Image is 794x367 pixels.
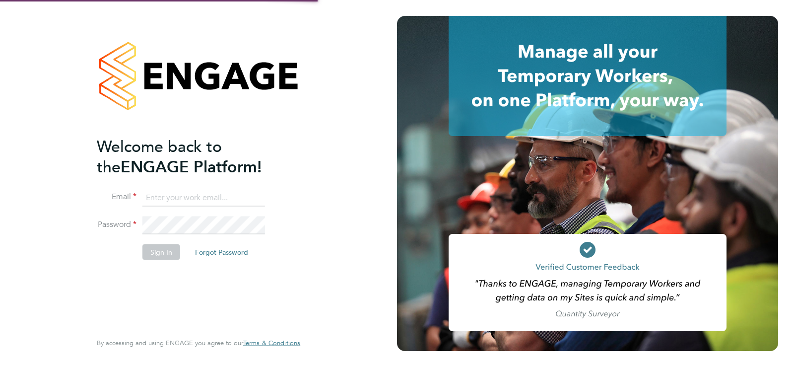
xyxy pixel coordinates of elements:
[187,244,256,260] button: Forgot Password
[97,339,300,347] span: By accessing and using ENGAGE you agree to our
[142,189,265,207] input: Enter your work email...
[243,339,300,347] span: Terms & Conditions
[142,244,180,260] button: Sign In
[97,192,136,202] label: Email
[97,137,222,176] span: Welcome back to the
[97,136,290,177] h2: ENGAGE Platform!
[243,339,300,347] a: Terms & Conditions
[97,220,136,230] label: Password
